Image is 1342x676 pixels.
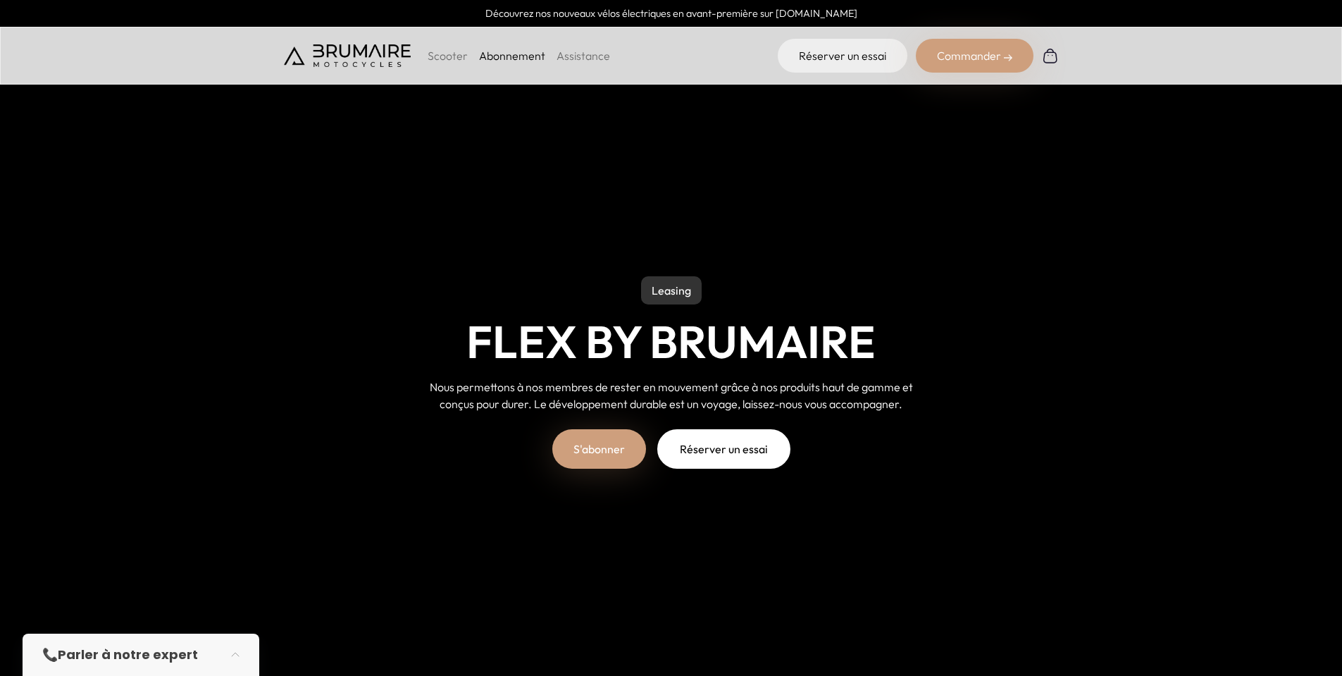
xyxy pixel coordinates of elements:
[1042,47,1059,64] img: Panier
[916,39,1033,73] div: Commander
[479,49,545,63] a: Abonnement
[284,44,411,67] img: Brumaire Motocycles
[430,380,913,411] span: Nous permettons à nos membres de rester en mouvement grâce à nos produits haut de gamme et conçus...
[557,49,610,63] a: Assistance
[1004,54,1012,62] img: right-arrow-2.png
[428,47,468,64] p: Scooter
[657,429,790,469] a: Réserver un essai
[641,276,702,305] p: Leasing
[552,429,646,469] a: S'abonner
[466,316,876,368] h1: Flex by Brumaire
[778,39,907,73] a: Réserver un essai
